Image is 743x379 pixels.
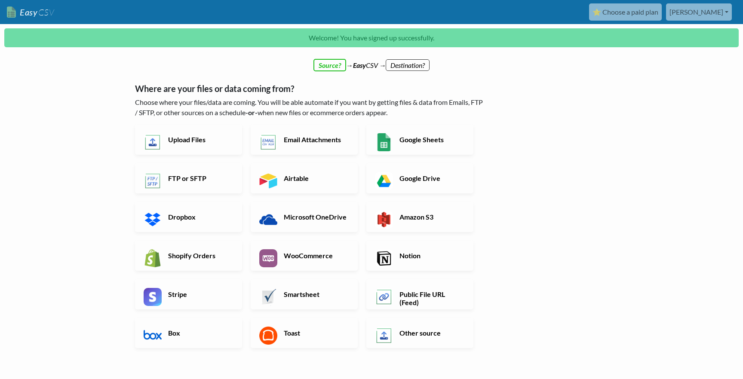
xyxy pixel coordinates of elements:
[135,318,242,348] a: Box
[135,202,242,232] a: Dropbox
[144,288,162,306] img: Stripe App & API
[135,125,242,155] a: Upload Files
[246,108,258,116] b: -or-
[282,213,349,221] h6: Microsoft OneDrive
[135,279,242,309] a: Stripe
[166,290,233,298] h6: Stripe
[166,174,233,182] h6: FTP or SFTP
[251,318,358,348] a: Toast
[366,125,473,155] a: Google Sheets
[144,172,162,190] img: FTP or SFTP App & API
[135,163,242,193] a: FTP or SFTP
[259,249,277,267] img: WooCommerce App & API
[135,83,485,94] h5: Where are your files or data coming from?
[397,329,465,337] h6: Other source
[589,3,662,21] a: ⭐ Choose a paid plan
[166,213,233,221] h6: Dropbox
[282,251,349,260] h6: WooCommerce
[259,327,277,345] img: Toast App & API
[666,3,732,21] a: [PERSON_NAME]
[366,279,473,309] a: Public File URL (Feed)
[397,251,465,260] h6: Notion
[251,163,358,193] a: Airtable
[282,174,349,182] h6: Airtable
[282,329,349,337] h6: Toast
[144,211,162,229] img: Dropbox App & API
[375,172,393,190] img: Google Drive App & API
[259,288,277,306] img: Smartsheet App & API
[366,202,473,232] a: Amazon S3
[397,213,465,221] h6: Amazon S3
[397,135,465,144] h6: Google Sheets
[397,290,465,306] h6: Public File URL (Feed)
[251,241,358,271] a: WooCommerce
[375,327,393,345] img: Other Source App & API
[366,163,473,193] a: Google Drive
[259,133,277,151] img: Email New CSV or XLSX File App & API
[375,133,393,151] img: Google Sheets App & API
[144,249,162,267] img: Shopify App & API
[375,288,393,306] img: Public File URL App & API
[144,327,162,345] img: Box App & API
[282,135,349,144] h6: Email Attachments
[135,241,242,271] a: Shopify Orders
[135,97,485,118] p: Choose where your files/data are coming. You will be able automate if you want by getting files &...
[375,211,393,229] img: Amazon S3 App & API
[144,133,162,151] img: Upload Files App & API
[397,174,465,182] h6: Google Drive
[126,52,617,70] div: → CSV →
[259,172,277,190] img: Airtable App & API
[366,241,473,271] a: Notion
[37,7,54,18] span: CSV
[166,329,233,337] h6: Box
[282,290,349,298] h6: Smartsheet
[375,249,393,267] img: Notion App & API
[7,3,54,21] a: EasyCSV
[366,318,473,348] a: Other source
[251,125,358,155] a: Email Attachments
[166,135,233,144] h6: Upload Files
[251,202,358,232] a: Microsoft OneDrive
[166,251,233,260] h6: Shopify Orders
[251,279,358,309] a: Smartsheet
[4,28,739,47] p: Welcome! You have signed up successfully.
[259,211,277,229] img: Microsoft OneDrive App & API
